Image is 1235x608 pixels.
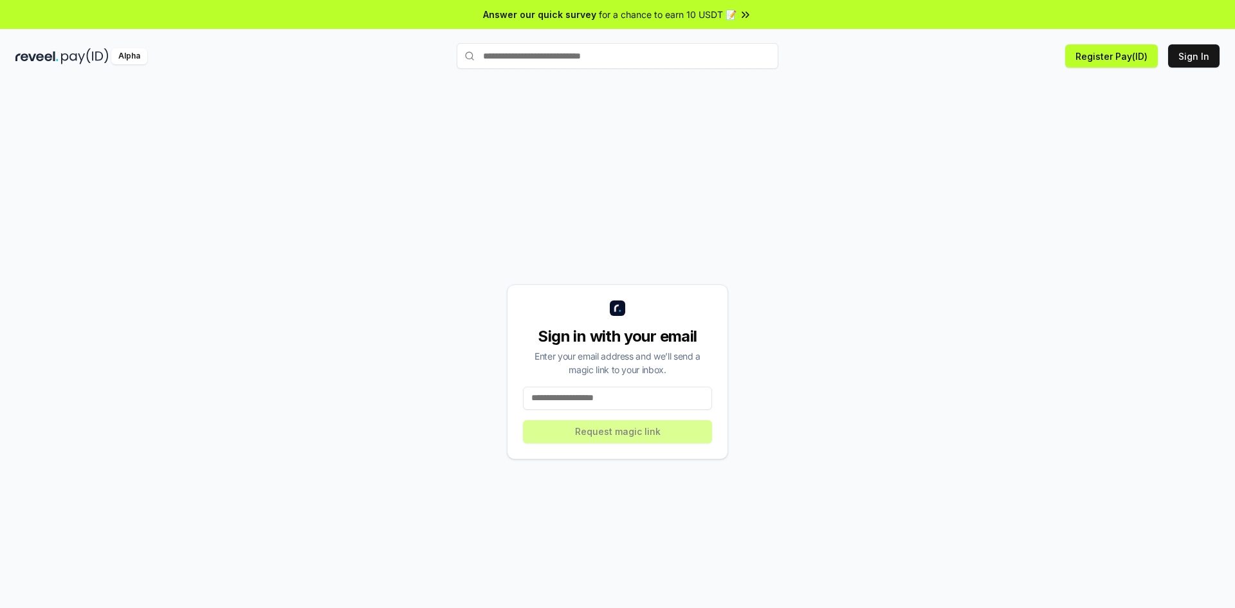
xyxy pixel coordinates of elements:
button: Sign In [1168,44,1220,68]
img: logo_small [610,300,625,316]
img: pay_id [61,48,109,64]
img: reveel_dark [15,48,59,64]
div: Enter your email address and we’ll send a magic link to your inbox. [523,349,712,376]
div: Sign in with your email [523,326,712,347]
button: Register Pay(ID) [1065,44,1158,68]
span: for a chance to earn 10 USDT 📝 [599,8,736,21]
span: Answer our quick survey [483,8,596,21]
div: Alpha [111,48,147,64]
